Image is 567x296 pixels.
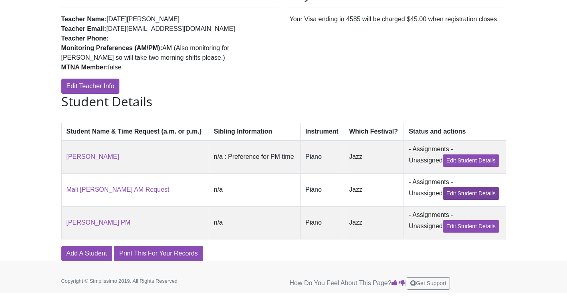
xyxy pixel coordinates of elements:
[61,25,107,32] strong: Teacher Email:
[300,173,344,206] td: Piano
[443,154,499,167] a: Edit Student Details
[443,220,499,233] a: Edit Student Details
[344,173,404,206] td: Jazz
[67,153,119,160] a: [PERSON_NAME]
[61,43,278,63] li: AM (Also monitoring for [PERSON_NAME] so will take two morning shifts please.)
[67,219,131,226] a: [PERSON_NAME] PM
[404,140,506,174] td: - Assignments - Unassigned
[404,206,506,239] td: - Assignments - Unassigned
[404,173,506,206] td: - Assignments - Unassigned
[300,140,344,174] td: Piano
[61,24,278,34] li: [DATE][EMAIL_ADDRESS][DOMAIN_NAME]
[61,79,120,94] a: Edit Teacher Info
[300,206,344,239] td: Piano
[114,246,203,261] a: Print This For Your Records
[344,140,404,174] td: Jazz
[344,206,404,239] td: Jazz
[404,123,506,140] th: Status and actions
[61,246,112,261] a: Add A Student
[61,123,209,140] th: Student Name & Time Request (a.m. or p.m.)
[209,140,300,174] td: n/a : Preference for PM time
[407,277,450,290] button: Get Support
[300,123,344,140] th: Instrument
[67,186,169,193] a: Mali [PERSON_NAME] AM Request
[209,123,300,140] th: Sibling Information
[61,64,108,71] strong: MTNA Member:
[344,123,404,140] th: Which Festival?
[61,14,278,24] li: [DATE][PERSON_NAME]
[61,35,109,42] strong: Teacher Phone:
[209,173,300,206] td: n/a
[61,94,506,109] h2: Student Details
[61,277,202,285] p: Copyright © Simplissimo 2019. All Rights Reserved
[443,187,499,200] a: Edit Student Details
[290,277,506,290] p: How Do You Feel About This Page? |
[209,206,300,239] td: n/a
[61,16,107,22] strong: Teacher Name:
[61,63,278,72] li: false
[61,45,162,51] strong: Monitoring Preferences (AM/PM):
